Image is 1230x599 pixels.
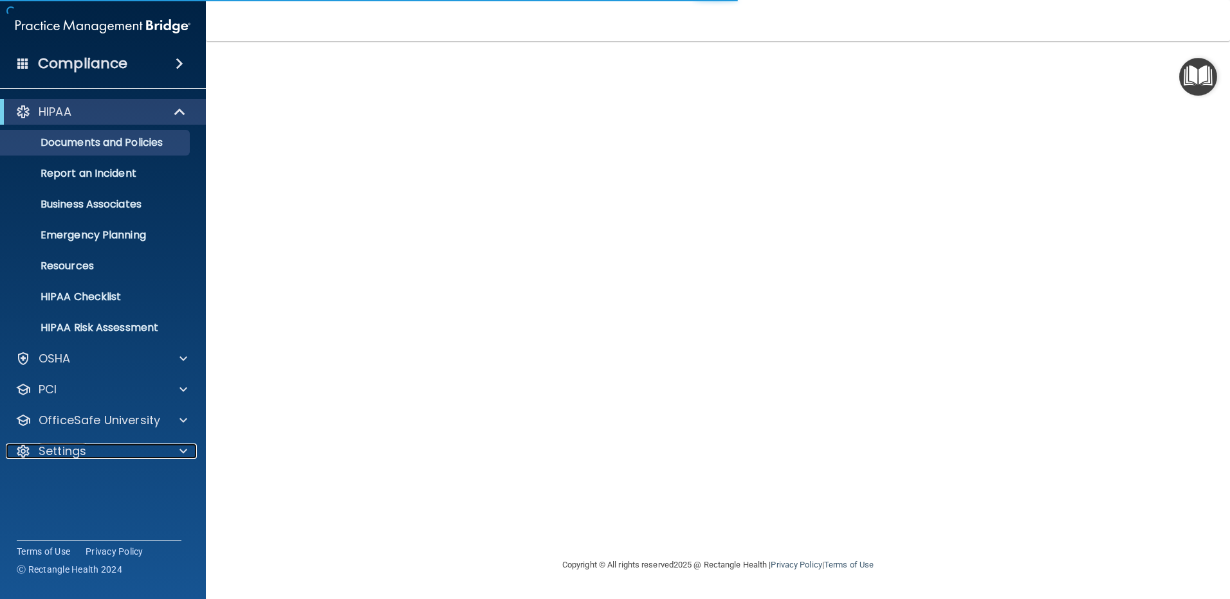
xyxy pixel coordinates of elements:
p: Business Associates [8,198,184,211]
p: Documents and Policies [8,136,184,149]
p: Emergency Planning [8,229,184,242]
a: Settings [15,443,187,459]
a: HIPAA [15,104,187,120]
p: HIPAA Checklist [8,291,184,303]
p: PCI [39,382,57,397]
p: HIPAA [39,104,71,120]
p: Report an Incident [8,167,184,180]
p: OSHA [39,351,71,366]
a: Terms of Use [824,560,874,569]
a: OSHA [15,351,187,366]
p: OfficeSafe University [39,413,160,428]
a: PCI [15,382,187,397]
p: HIPAA Risk Assessment [8,321,184,334]
a: Privacy Policy [771,560,822,569]
span: Ⓒ Rectangle Health 2024 [17,563,122,576]
h4: Compliance [38,55,127,73]
img: PMB logo [15,13,190,39]
p: Resources [8,260,184,273]
a: Terms of Use [17,545,70,558]
button: Open Resource Center [1179,58,1217,96]
div: Copyright © All rights reserved 2025 @ Rectangle Health | | [483,544,953,586]
p: Settings [39,443,86,459]
a: OfficeSafe University [15,413,187,428]
a: Privacy Policy [86,545,143,558]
